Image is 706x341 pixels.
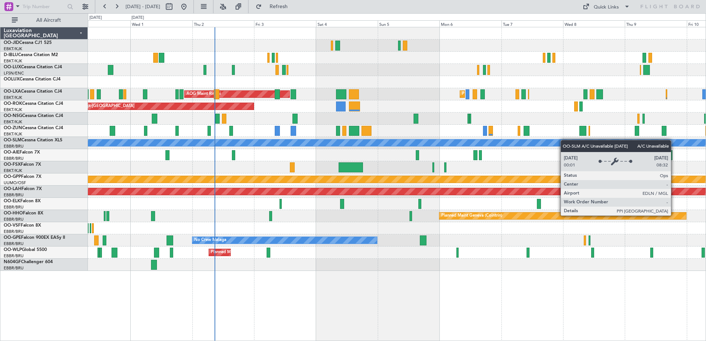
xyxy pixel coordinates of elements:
[441,210,502,221] div: Planned Maint Geneva (Cointrin)
[4,101,22,106] span: OO-ROK
[254,20,316,27] div: Fri 3
[4,119,22,125] a: EBKT/KJK
[4,41,52,45] a: OO-JIDCessna CJ1 525
[19,18,78,23] span: All Aircraft
[69,20,130,27] div: Tue 30
[4,41,19,45] span: OO-JID
[192,20,254,27] div: Thu 2
[4,223,41,228] a: OO-VSFFalcon 8X
[4,150,20,155] span: OO-AIE
[501,20,563,27] div: Tue 7
[563,20,625,27] div: Wed 8
[4,199,41,203] a: OO-ELKFalcon 8X
[4,156,24,161] a: EBBR/BRU
[4,150,40,155] a: OO-AIEFalcon 7X
[4,131,22,137] a: EBKT/KJK
[594,4,619,11] div: Quick Links
[4,168,22,173] a: EBKT/KJK
[4,138,21,142] span: OO-SLM
[4,89,21,94] span: OO-LXA
[4,211,43,216] a: OO-HHOFalcon 8X
[211,247,264,258] div: Planned Maint Milan (Linate)
[4,217,24,222] a: EBBR/BRU
[131,15,144,21] div: [DATE]
[4,199,20,203] span: OO-ELK
[579,1,634,13] button: Quick Links
[4,70,24,76] a: LFSN/ENC
[4,187,42,191] a: OO-LAHFalcon 7X
[4,241,24,247] a: EBBR/BRU
[4,235,65,240] a: OO-GPEFalcon 900EX EASy II
[4,192,24,198] a: EBBR/BRU
[4,180,26,186] a: UUMO/OSF
[4,138,62,142] a: OO-SLMCessna Citation XLS
[4,248,47,252] a: OO-WLPGlobal 5500
[4,187,21,191] span: OO-LAH
[4,260,21,264] span: N604GF
[263,4,294,9] span: Refresh
[23,1,65,12] input: Trip Number
[4,65,21,69] span: OO-LUX
[316,20,378,27] div: Sat 4
[4,223,21,228] span: OO-VSF
[89,15,102,21] div: [DATE]
[378,20,439,27] div: Sun 5
[4,162,21,167] span: OO-FSX
[4,101,63,106] a: OO-ROKCessna Citation CJ4
[186,89,221,100] div: AOG Maint Rimini
[4,248,22,252] span: OO-WLP
[130,20,192,27] div: Wed 1
[4,53,58,57] a: D-IBLUCessna Citation M2
[4,46,22,52] a: EBKT/KJK
[194,235,226,246] div: No Crew Malaga
[252,1,297,13] button: Refresh
[4,89,62,94] a: OO-LXACessna Citation CJ4
[625,20,686,27] div: Thu 9
[4,114,63,118] a: OO-NSGCessna Citation CJ4
[439,20,501,27] div: Mon 6
[4,144,24,149] a: EBBR/BRU
[4,175,41,179] a: OO-GPPFalcon 7X
[4,211,23,216] span: OO-HHO
[4,53,18,57] span: D-IBLU
[8,14,80,26] button: All Aircraft
[4,265,24,271] a: EBBR/BRU
[462,89,548,100] div: Planned Maint Kortrijk-[GEOGRAPHIC_DATA]
[54,101,134,112] div: AOG Maint Kortrijk-[GEOGRAPHIC_DATA]
[4,95,22,100] a: EBKT/KJK
[4,77,61,82] a: OOLUXCessna Citation CJ4
[4,175,21,179] span: OO-GPP
[4,204,24,210] a: EBBR/BRU
[4,126,22,130] span: OO-ZUN
[4,260,53,264] a: N604GFChallenger 604
[4,162,41,167] a: OO-FSXFalcon 7X
[4,77,20,82] span: OOLUX
[126,3,160,10] span: [DATE] - [DATE]
[4,107,22,113] a: EBKT/KJK
[4,58,22,64] a: EBKT/KJK
[4,253,24,259] a: EBBR/BRU
[4,114,22,118] span: OO-NSG
[4,229,24,234] a: EBBR/BRU
[4,65,62,69] a: OO-LUXCessna Citation CJ4
[4,235,21,240] span: OO-GPE
[4,126,63,130] a: OO-ZUNCessna Citation CJ4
